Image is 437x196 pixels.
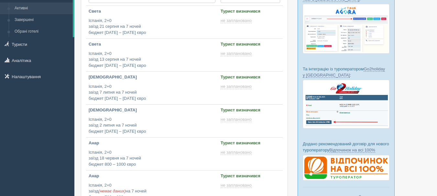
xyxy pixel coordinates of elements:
a: Анар Іспанія, 2+0заїзд 18 червня на 7 ночейбюджет 800 – 1000 євро [86,138,218,170]
a: не заплановано [221,183,253,188]
a: не заплановано [221,84,253,89]
span: не заплановано [221,84,252,89]
span: не заплановано [221,183,252,188]
a: Завершені [12,14,73,26]
p: Турист визначився [221,8,280,15]
img: agora-tour-%D0%B7%D0%B0%D1%8F%D0%B2%D0%BA%D0%B8-%D1%81%D1%80%D0%BC-%D0%B4%D0%BB%D1%8F-%D1%82%D1%8... [303,4,389,53]
a: [DEMOGRAPHIC_DATA] Іспанія, 2+0заїзд 2 липня на 7 ночейбюджет [DATE] – [DATE] євро [86,105,218,137]
a: Света Іспанія, 2+0заїзд 21 серпня на 7 ночейбюджет [DATE] – [DATE] євро [86,6,218,38]
a: Активні [12,3,73,14]
p: Турист визначився [221,107,280,113]
a: [DEMOGRAPHIC_DATA] Іспанія, 2+0заїзд 7 липня на 7 ночейбюджет [DATE] – [DATE] євро [86,72,218,104]
p: Турист визначився [221,74,280,80]
span: (немає даних) [98,189,126,193]
a: Відпочинок на всі 100% [329,148,375,153]
p: Турист визначився [221,41,280,47]
p: Додано рекомендований договір для нового туроператору [303,141,389,153]
a: Света Іспанія, 2+0заїзд 13 серпня на 7 ночейбюджет [DATE] – [DATE] євро [86,39,218,71]
span: не заплановано [221,18,252,23]
p: Іспанія, 2+0 заїзд 21 серпня на 7 ночей бюджет [DATE] – [DATE] євро [89,18,215,36]
p: Іспанія, 2+0 заїзд 2 липня на 7 ночей бюджет [DATE] – [DATE] євро [89,117,215,135]
img: go2holiday-bookings-crm-for-travel-agency.png [303,80,389,129]
p: [DEMOGRAPHIC_DATA] [89,74,215,80]
p: Та інтеграцію із туроператором : [303,66,389,78]
p: Іспанія, 2+0 заїзд 18 червня на 7 ночей бюджет 800 – 1000 євро [89,150,215,168]
span: не заплановано [221,150,252,155]
p: Анар [89,140,215,146]
p: Іспанія, 2+0 заїзд 13 серпня на 7 ночей бюджет [DATE] – [DATE] євро [89,51,215,69]
a: не заплановано [221,18,253,23]
p: Анар [89,173,215,179]
a: не заплановано [221,117,253,122]
p: Іспанія, 2+0 заїзд 7 липня на 7 ночей бюджет [DATE] – [DATE] євро [89,84,215,102]
a: Обрані готелі [12,26,73,37]
p: Турист визначився [221,140,280,146]
p: Света [89,41,215,47]
p: Света [89,8,215,15]
p: [DEMOGRAPHIC_DATA] [89,107,215,113]
img: %D0%B4%D0%BE%D0%B3%D0%BE%D0%B2%D1%96%D1%80-%D0%B2%D1%96%D0%B4%D0%BF%D0%BE%D1%87%D0%B8%D0%BD%D0%BE... [303,155,389,181]
span: не заплановано [221,117,252,122]
span: не заплановано [221,51,252,56]
p: Турист визначився [221,173,280,179]
a: не заплановано [221,51,253,56]
a: не заплановано [221,150,253,155]
a: Go2holiday у [GEOGRAPHIC_DATA] [303,67,385,78]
